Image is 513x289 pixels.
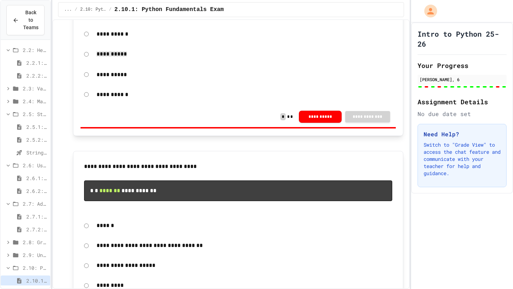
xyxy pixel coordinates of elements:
span: 2.7.2: Review - Advanced Math [26,226,47,233]
span: 2.6.2: Review - User Input [26,187,47,195]
span: / [75,7,77,12]
span: String Operators - Quiz [26,149,47,156]
button: Back to Teams [6,5,45,35]
div: My Account [417,3,439,19]
span: 2.5.2: Review - String Operators [26,136,47,143]
span: 2.2.1: Hello, World! [26,59,47,67]
span: 2.7: Advanced Math [23,200,47,207]
span: 2.10.1: Python Fundamentals Exam [114,5,224,14]
span: Back to Teams [23,9,38,31]
span: 2.8: Group Project - Mad Libs [23,238,47,246]
span: 2.7.1: Advanced Math [26,213,47,220]
span: ... [64,7,72,12]
span: 2.3: Variables and Data Types [23,85,47,92]
span: 2.5: String Operators [23,110,47,118]
span: 2.6.1: User Input [26,174,47,182]
span: 2.5.1: String Operators [26,123,47,131]
h1: Intro to Python 25-26 [418,29,507,49]
span: 2.6: User Input [23,162,47,169]
span: 2.9: Unit Summary [23,251,47,259]
h3: Need Help? [424,130,501,138]
h2: Your Progress [418,61,507,70]
h2: Assignment Details [418,97,507,107]
span: 2.10: Python Fundamentals Exam [23,264,47,272]
span: / [109,7,112,12]
span: 2.2.2: Review - Hello, World! [26,72,47,79]
span: 2.10.1: Python Fundamentals Exam [26,277,47,284]
p: Switch to "Grade View" to access the chat feature and communicate with your teacher for help and ... [424,141,501,177]
span: 2.10: Python Fundamentals Exam [80,7,106,12]
div: No due date set [418,110,507,118]
span: 2.2: Hello, World! [23,46,47,54]
span: 2.4: Mathematical Operators [23,98,47,105]
div: [PERSON_NAME], 6 [420,76,504,83]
